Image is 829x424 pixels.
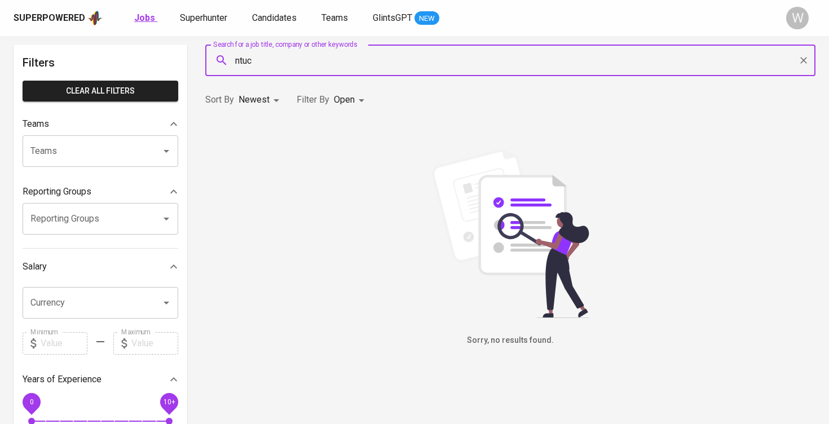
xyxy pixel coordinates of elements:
[334,90,368,111] div: Open
[23,373,102,386] p: Years of Experience
[373,11,439,25] a: GlintsGPT NEW
[32,84,169,98] span: Clear All filters
[321,11,350,25] a: Teams
[23,260,47,273] p: Salary
[23,54,178,72] h6: Filters
[23,81,178,101] button: Clear All filters
[131,332,178,355] input: Value
[87,10,103,26] img: app logo
[41,332,87,355] input: Value
[23,113,178,135] div: Teams
[252,11,299,25] a: Candidates
[426,149,595,318] img: file_searching.svg
[29,397,33,405] span: 0
[14,12,85,25] div: Superpowered
[180,11,230,25] a: Superhunter
[158,143,174,159] button: Open
[205,334,815,347] h6: Sorry, no results found.
[205,93,234,107] p: Sort By
[134,11,157,25] a: Jobs
[23,255,178,278] div: Salary
[373,12,412,23] span: GlintsGPT
[158,295,174,311] button: Open
[334,94,355,105] span: Open
[252,12,297,23] span: Candidates
[134,12,155,23] b: Jobs
[321,12,348,23] span: Teams
[158,211,174,227] button: Open
[23,180,178,203] div: Reporting Groups
[786,7,809,29] div: W
[239,93,270,107] p: Newest
[163,397,175,405] span: 10+
[414,13,439,24] span: NEW
[23,368,178,391] div: Years of Experience
[23,185,91,198] p: Reporting Groups
[796,52,812,68] button: Clear
[180,12,227,23] span: Superhunter
[14,10,103,26] a: Superpoweredapp logo
[23,117,49,131] p: Teams
[239,90,283,111] div: Newest
[297,93,329,107] p: Filter By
